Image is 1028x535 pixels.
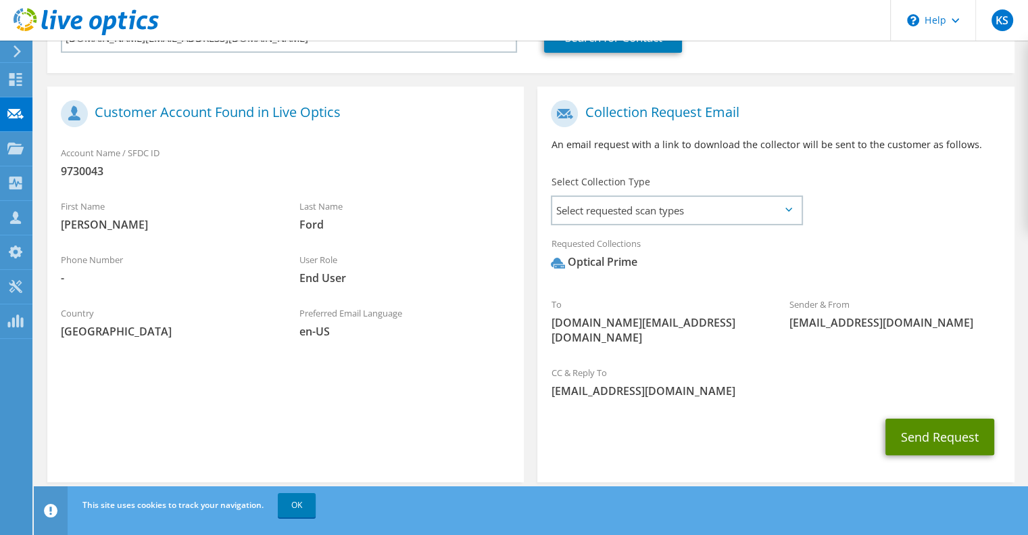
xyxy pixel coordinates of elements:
div: Sender & From [776,290,1014,337]
div: Requested Collections [537,229,1014,283]
span: [EMAIL_ADDRESS][DOMAIN_NAME] [789,315,1001,330]
span: KS [992,9,1013,31]
div: Account Name / SFDC ID [47,139,524,185]
span: End User [299,271,511,285]
h1: Customer Account Found in Live Optics [61,100,504,127]
label: Select Collection Type [551,175,650,189]
div: Preferred Email Language [286,299,524,346]
div: First Name [47,192,286,239]
span: [EMAIL_ADDRESS][DOMAIN_NAME] [551,383,1000,398]
a: OK [278,493,316,517]
div: Optical Prime [551,254,637,270]
div: Country [47,299,286,346]
h1: Collection Request Email [551,100,994,127]
span: [PERSON_NAME] [61,217,272,232]
div: Last Name [286,192,524,239]
span: - [61,271,272,285]
div: To [537,290,776,352]
span: This site uses cookies to track your navigation. [82,499,264,511]
div: User Role [286,246,524,292]
span: Select requested scan types [552,197,801,224]
svg: \n [907,14,919,26]
div: Phone Number [47,246,286,292]
span: Ford [299,217,511,232]
span: 9730043 [61,164,510,179]
span: [DOMAIN_NAME][EMAIL_ADDRESS][DOMAIN_NAME] [551,315,762,345]
span: en-US [299,324,511,339]
p: An email request with a link to download the collector will be sent to the customer as follows. [551,137,1000,152]
button: Send Request [885,419,994,455]
span: [GEOGRAPHIC_DATA] [61,324,272,339]
div: CC & Reply To [537,358,1014,405]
